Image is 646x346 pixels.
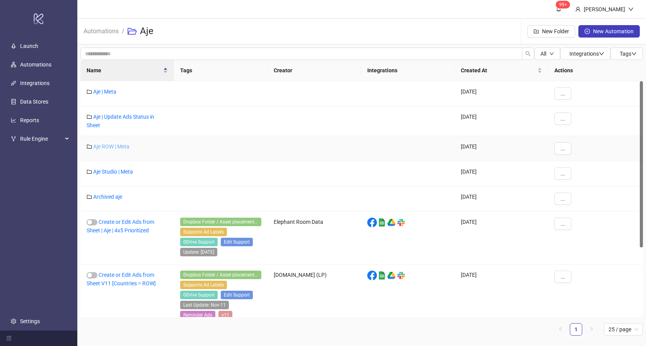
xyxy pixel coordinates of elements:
[556,1,570,9] sup: 1683
[93,169,133,175] a: Aje Studio | Meta
[548,60,643,81] th: Actions
[525,51,531,56] span: search
[461,66,536,75] span: Created At
[554,323,567,336] li: Previous Page
[455,264,548,327] div: [DATE]
[180,271,261,279] span: Dropbox Folder / Asset placement detection
[87,169,92,174] span: folder
[11,136,16,141] span: fork
[87,194,92,199] span: folder
[561,90,565,97] span: ...
[593,28,634,34] span: New Automation
[628,7,634,12] span: down
[174,60,268,81] th: Tags
[455,81,548,106] div: [DATE]
[20,131,63,147] span: Rule Engine
[560,48,610,60] button: Integrationsdown
[128,27,137,36] span: folder-open
[455,106,548,136] div: [DATE]
[549,51,554,56] span: down
[527,25,575,37] button: New Folder
[221,291,253,299] span: Edit Support
[554,142,571,155] button: ...
[554,112,571,125] button: ...
[180,291,218,299] span: GDrive Support
[585,323,598,336] li: Next Page
[599,51,604,56] span: down
[20,318,40,324] a: Settings
[218,311,232,319] span: v11
[268,60,361,81] th: Creator
[180,218,261,226] span: Dropbox Folder / Asset placement detection
[455,161,548,186] div: [DATE]
[534,29,539,34] span: folder-add
[122,19,124,44] li: /
[93,143,130,150] a: Aje ROW | Meta
[20,43,38,49] a: Launch
[554,193,571,205] button: ...
[561,274,565,280] span: ...
[604,323,643,336] div: Page Size
[180,301,229,309] span: Last Update: Nov-11
[87,89,92,94] span: folder
[556,6,561,12] span: bell
[20,99,48,105] a: Data Stores
[87,272,156,286] a: Create or Edit Ads from Sheet V11 [Countries = ROW]
[540,51,546,57] span: All
[455,211,548,264] div: [DATE]
[561,145,565,152] span: ...
[455,136,548,161] div: [DATE]
[570,324,582,335] a: 1
[554,218,571,230] button: ...
[87,114,154,128] a: Aje | Update Ads Status in Sheet
[534,48,560,60] button: Alldown
[631,51,637,56] span: down
[585,29,590,34] span: plus-circle
[455,186,548,211] div: [DATE]
[569,51,604,57] span: Integrations
[180,281,227,289] span: Supports Ad Labels
[268,211,361,264] div: Elephant Room Data
[93,194,122,200] a: Archived aje
[575,7,581,12] span: user
[87,144,92,149] span: folder
[554,323,567,336] button: left
[20,117,39,123] a: Reports
[561,196,565,202] span: ...
[581,5,628,14] div: [PERSON_NAME]
[180,228,227,236] span: Supports Ad Labels
[140,25,153,37] h3: Aje
[87,114,92,119] span: folder
[361,60,455,81] th: Integrations
[570,323,582,336] li: 1
[87,66,162,75] span: Name
[620,51,637,57] span: Tags
[589,327,594,331] span: right
[554,167,571,180] button: ...
[554,87,571,100] button: ...
[561,116,565,122] span: ...
[221,238,253,246] span: Edit Support
[558,327,563,331] span: left
[561,170,565,177] span: ...
[268,264,361,327] div: [DOMAIN_NAME] (LP)
[180,311,215,319] span: Reminder Ads
[93,89,116,95] a: Aje | Meta
[554,271,571,283] button: ...
[20,80,49,86] a: Integrations
[82,26,120,35] a: Automations
[180,248,217,256] span: Update: 21-10-2024
[542,28,569,34] span: New Folder
[578,25,640,37] button: New Automation
[20,61,51,68] a: Automations
[180,238,218,246] span: GDrive Support
[80,60,174,81] th: Name
[561,221,565,227] span: ...
[609,324,638,335] span: 25 / page
[455,60,548,81] th: Created At
[585,323,598,336] button: right
[87,219,154,234] a: Create or Edit Ads from Sheet | Aje | 4x5 Prioritized
[610,48,643,60] button: Tagsdown
[6,336,12,341] span: menu-fold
